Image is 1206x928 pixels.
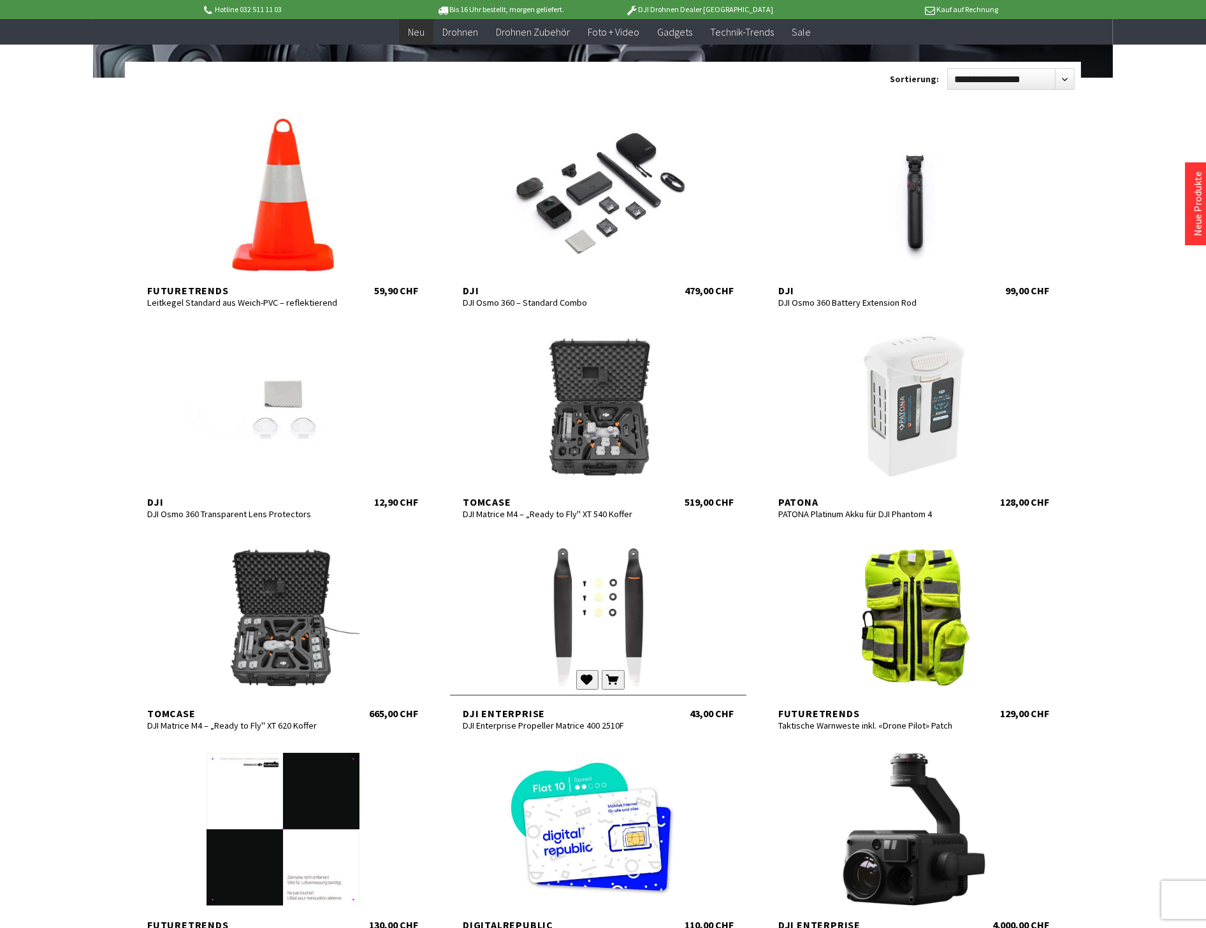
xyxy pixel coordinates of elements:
[134,541,431,720] a: TomCase DJI Matrice M4 – „Ready to Fly" XT 620 Koffer 665,00 CHF
[685,496,734,508] div: 519,00 CHF
[442,25,478,38] span: Drohnen
[450,118,746,297] a: DJI DJI Osmo 360 – Standard Combo 479,00 CHF
[433,19,487,45] a: Drohnen
[1000,707,1049,720] div: 129,00 CHF
[450,541,746,720] a: DJI Enterprise DJI Enterprise Propeller Matrice 400 2510F 43,00 CHF
[1005,284,1049,297] div: 99,00 CHF
[134,118,431,297] a: Futuretrends Leitkegel Standard aus Weich-PVC – reflektierend 59,90 CHF
[1000,496,1049,508] div: 128,00 CHF
[463,720,653,731] div: DJI Enterprise Propeller Matrice 400 2510F
[778,707,968,720] div: Futuretrends
[690,707,734,720] div: 43,00 CHF
[778,297,968,308] div: DJI Osmo 360 Battery Extension Rod
[408,25,425,38] span: Neu
[766,118,1062,297] a: DJI DJI Osmo 360 Battery Extension Rod 99,00 CHF
[450,330,746,508] a: TomCase DJI Matrice M4 – „Ready to Fly" XT 540 Koffer 519,00 CHF
[778,720,968,731] div: Taktische Warnweste inkl. «Drone Pilot» Patch
[701,19,783,45] a: Technik-Trends
[1191,171,1204,236] a: Neue Produkte
[783,19,820,45] a: Sale
[399,19,433,45] a: Neu
[147,297,337,308] div: Leitkegel Standard aus Weich-PVC – reflektierend
[890,69,939,89] label: Sortierung:
[710,25,774,38] span: Technik-Trends
[792,25,811,38] span: Sale
[134,330,431,508] a: DJI DJI Osmo 360 Transparent Lens Protectors 12,90 CHF
[799,2,998,17] p: Kauf auf Rechnung
[463,707,653,720] div: DJI Enterprise
[648,19,701,45] a: Gadgets
[685,284,734,297] div: 479,00 CHF
[778,496,968,508] div: Patona
[463,496,653,508] div: TomCase
[374,284,418,297] div: 59,90 CHF
[147,508,337,520] div: DJI Osmo 360 Transparent Lens Protectors
[463,297,653,308] div: DJI Osmo 360 – Standard Combo
[147,284,337,297] div: Futuretrends
[778,284,968,297] div: DJI
[401,2,600,17] p: Bis 16 Uhr bestellt, morgen geliefert.
[147,496,337,508] div: DJI
[588,25,639,38] span: Foto + Video
[778,508,968,520] div: PATONA Platinum Akku für DJI Phantom 4
[579,19,648,45] a: Foto + Video
[496,25,570,38] span: Drohnen Zubehör
[147,720,337,731] div: DJI Matrice M4 – „Ready to Fly" XT 620 Koffer
[369,707,418,720] div: 665,00 CHF
[657,25,692,38] span: Gadgets
[487,19,579,45] a: Drohnen Zubehör
[600,2,799,17] p: DJI Drohnen Dealer [GEOGRAPHIC_DATA]
[147,707,337,720] div: TomCase
[766,330,1062,508] a: Patona PATONA Platinum Akku für DJI Phantom 4 128,00 CHF
[374,496,418,508] div: 12,90 CHF
[766,541,1062,720] a: Futuretrends Taktische Warnweste inkl. «Drone Pilot» Patch 129,00 CHF
[201,2,400,17] p: Hotline 032 511 11 03
[463,508,653,520] div: DJI Matrice M4 – „Ready to Fly" XT 540 Koffer
[463,284,653,297] div: DJI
